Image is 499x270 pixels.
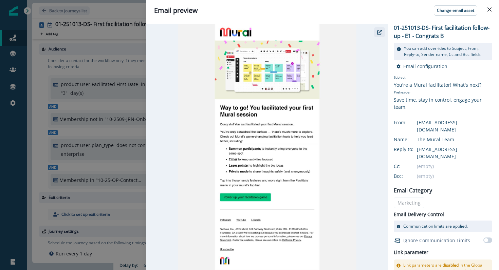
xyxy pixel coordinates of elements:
p: Preheader [394,88,492,96]
p: You can add overrides to Subject, From, Reply-to, Sender name, Cc and Bcc fields [404,45,489,58]
p: Change email asset [437,8,474,13]
div: Email preview [154,5,491,16]
div: Name: [394,136,428,143]
p: Ignore Communication Limits [403,237,470,244]
div: Save time, stay in control, engage your team. [394,96,492,110]
button: Change email asset [434,5,477,16]
div: Cc: [394,163,428,170]
div: Reply to: [394,146,428,153]
h2: Link parameter [394,248,428,257]
div: The Mural Team [417,136,492,143]
p: 01-251013-DS- First facilitation follow-up - E1 - Congrats B [394,24,492,40]
button: Close [484,4,495,15]
span: disabled [443,262,459,268]
p: Subject [394,75,492,81]
div: Bcc: [394,172,428,180]
div: [EMAIL_ADDRESS][DOMAIN_NAME] [417,119,492,133]
img: email asset unavailable [178,24,356,270]
div: You're a Mural facilitator! What's next? [394,81,492,88]
button: Email configuration [396,63,447,69]
div: [EMAIL_ADDRESS][DOMAIN_NAME] [417,146,492,160]
div: From: [394,119,428,126]
p: Email Delivery Control [394,211,444,218]
p: Communication limits are applied. [403,223,468,229]
p: Email Category [394,186,432,194]
div: (empty) [417,163,492,170]
p: Email configuration [403,63,447,69]
div: (empty) [417,172,492,180]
